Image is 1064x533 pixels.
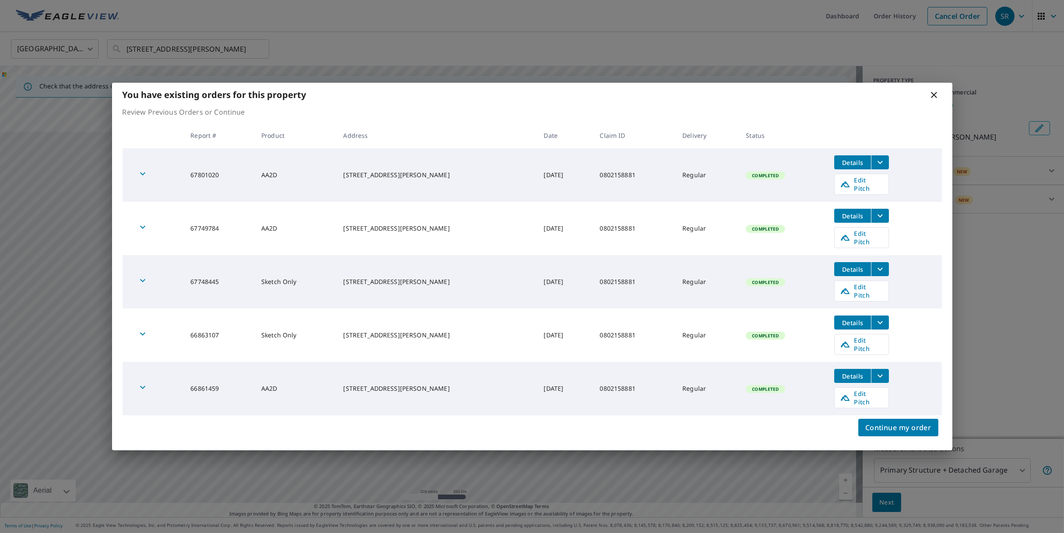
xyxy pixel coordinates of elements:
button: detailsBtn-67748445 [834,262,871,276]
td: 66861459 [183,362,254,415]
button: detailsBtn-67801020 [834,155,871,169]
span: Continue my order [865,421,931,434]
td: Sketch Only [254,255,336,309]
button: detailsBtn-66861459 [834,369,871,383]
td: 67748445 [183,255,254,309]
div: [STREET_ADDRESS][PERSON_NAME] [343,331,530,340]
a: Edit Pitch [834,174,889,195]
td: [DATE] [537,202,593,255]
button: detailsBtn-67749784 [834,209,871,223]
th: Address [336,123,537,148]
span: Edit Pitch [840,389,883,406]
td: 0802158881 [593,255,675,309]
span: Details [839,158,866,167]
div: [STREET_ADDRESS][PERSON_NAME] [343,171,530,179]
p: Review Previous Orders or Continue [123,107,942,117]
td: AA2D [254,362,336,415]
span: Edit Pitch [840,229,883,246]
td: Regular [675,202,739,255]
span: Details [839,319,866,327]
span: Edit Pitch [840,283,883,299]
span: Details [839,265,866,274]
div: [STREET_ADDRESS][PERSON_NAME] [343,224,530,233]
button: filesDropdownBtn-66863107 [871,316,889,330]
a: Edit Pitch [834,227,889,248]
td: [DATE] [537,255,593,309]
td: 67801020 [183,148,254,202]
th: Claim ID [593,123,675,148]
td: 0802158881 [593,202,675,255]
span: Edit Pitch [840,336,883,353]
button: filesDropdownBtn-67748445 [871,262,889,276]
th: Delivery [675,123,739,148]
th: Status [739,123,827,148]
td: [DATE] [537,309,593,362]
span: Completed [747,226,784,232]
td: Regular [675,309,739,362]
th: Product [254,123,336,148]
td: 0802158881 [593,309,675,362]
button: detailsBtn-66863107 [834,316,871,330]
td: 0802158881 [593,362,675,415]
a: Edit Pitch [834,387,889,408]
button: filesDropdownBtn-67749784 [871,209,889,223]
div: [STREET_ADDRESS][PERSON_NAME] [343,384,530,393]
td: Regular [675,255,739,309]
button: filesDropdownBtn-66861459 [871,369,889,383]
th: Date [537,123,593,148]
div: [STREET_ADDRESS][PERSON_NAME] [343,277,530,286]
span: Completed [747,279,784,285]
span: Completed [747,172,784,179]
td: 67749784 [183,202,254,255]
td: [DATE] [537,362,593,415]
td: 66863107 [183,309,254,362]
td: Regular [675,148,739,202]
span: Details [839,212,866,220]
span: Completed [747,386,784,392]
button: filesDropdownBtn-67801020 [871,155,889,169]
span: Edit Pitch [840,176,883,193]
span: Completed [747,333,784,339]
a: Edit Pitch [834,281,889,302]
td: 0802158881 [593,148,675,202]
th: Report # [183,123,254,148]
td: Sketch Only [254,309,336,362]
td: Regular [675,362,739,415]
a: Edit Pitch [834,334,889,355]
td: AA2D [254,202,336,255]
button: Continue my order [858,419,938,436]
td: [DATE] [537,148,593,202]
span: Details [839,372,866,380]
td: AA2D [254,148,336,202]
b: You have existing orders for this property [123,89,306,101]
